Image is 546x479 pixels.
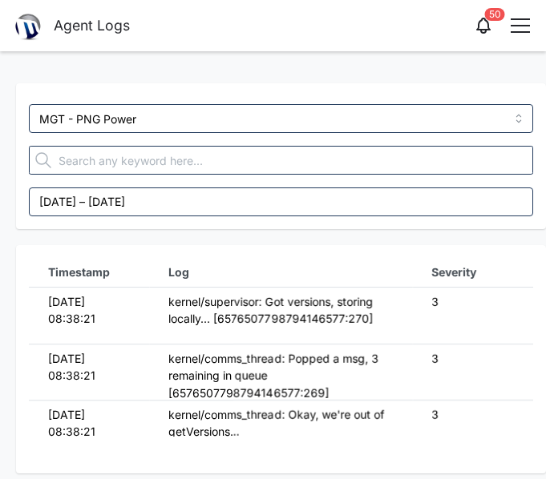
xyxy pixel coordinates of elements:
th: Severity [413,258,533,288]
div: [DATE] 08:38:21 [48,350,130,384]
th: Timestamp [29,258,149,288]
div: kernel/comms_thread: Okay, we're out of getVersions... [6576507798794146577:268] [168,406,394,458]
div: 3 [432,293,514,311]
div: [DATE] 08:38:21 [48,293,130,328]
div: [DATE] 08:38:21 [48,406,130,441]
input: Search any keyword here... [29,146,533,175]
button: October 8, 2025 – October 15, 2025 [29,187,533,216]
div: 50 [485,8,505,21]
div: kernel/comms_thread: Popped a msg, 3 remaining in queue [6576507798794146577:269] [168,350,394,402]
div: 3 [432,350,514,368]
div: 3 [432,406,514,424]
div: Agent Logs [54,14,130,36]
input: Choose an asset [29,104,533,133]
img: Mobile Logo [12,10,44,42]
div: kernel/supervisor: Got versions, storing locally... [6576507798794146577:270] [168,293,394,328]
th: Log [149,258,413,288]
